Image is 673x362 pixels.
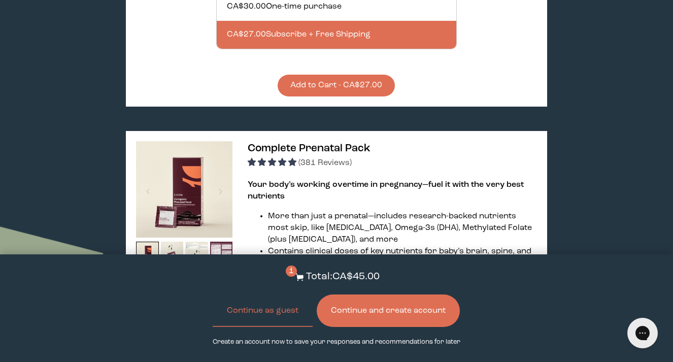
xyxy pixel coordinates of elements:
span: Complete Prenatal Pack [248,143,371,154]
span: (381 Reviews) [298,159,352,167]
li: Contains clinical doses of key nutrients for baby’s brain, spine, and nervous system development [268,246,537,269]
p: Total: CA$45.00 [306,270,380,284]
strong: Your body’s working overtime in pregnancy—fuel it with the very best nutrients [248,181,524,201]
img: thumbnail image [185,242,208,265]
li: More than just a prenatal—includes research-backed nutrients most skip, like [MEDICAL_DATA], Omeg... [268,211,537,246]
img: thumbnail image [210,242,233,265]
button: Add to Cart - CA$27.00 [278,75,395,96]
img: thumbnail image [161,242,184,265]
span: 4.91 stars [248,159,298,167]
button: Continue as guest [213,294,313,327]
img: thumbnail image [136,141,232,238]
p: Create an account now to save your responses and recommendations for later [213,337,460,347]
img: thumbnail image [136,242,159,265]
iframe: Gorgias live chat messenger [622,314,663,352]
button: Continue and create account [317,294,460,327]
span: 1 [286,266,297,277]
